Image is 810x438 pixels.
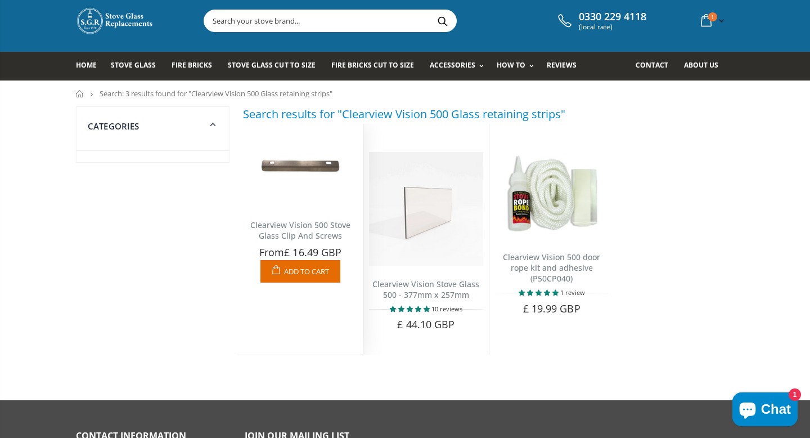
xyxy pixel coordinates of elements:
button: Search [430,10,455,32]
a: Add to Cart [260,260,340,283]
a: Stove Glass [111,52,164,81]
span: Stove Glass [111,60,156,70]
a: Fire Bricks [172,52,220,81]
span: 1 [708,12,717,21]
span: Accessories [430,60,475,70]
a: Stove Glass Cut To Size [228,52,323,81]
span: Reviews [547,60,577,70]
a: Reviews [547,52,585,81]
span: (local rate) [579,23,646,31]
a: Clearview Vision Stove Glass 500 - 377mm x 257mm [372,279,479,300]
a: 0330 229 4118 (local rate) [555,11,646,31]
span: Home [76,60,97,70]
img: Clearview Vision 500 Stove Glass Clip And Screw [244,129,357,207]
span: Search: 3 results found for "Clearview Vision 500 Glass retaining strips" [100,88,332,99]
img: Stove Glass Replacement [76,7,155,35]
span: How To [497,60,525,70]
a: Accessories [430,52,489,81]
span: Categories [88,120,139,132]
span: Fire Bricks [172,60,212,70]
span: £ 44.10 GBP [397,318,454,331]
span: 1 review [560,288,585,297]
inbox-online-store-chat: Shopify online store chat [729,392,801,429]
span: 5.00 stars [519,288,560,297]
a: Home [76,90,84,97]
span: £ 16.49 GBP [284,245,341,259]
input: Search your stove brand... [204,10,582,32]
a: Home [76,52,105,81]
a: How To [497,52,539,81]
a: Fire Bricks Cut To Size [331,52,422,81]
span: About us [684,60,718,70]
span: £ 19.99 GBP [523,302,580,315]
span: Fire Bricks Cut To Size [331,60,414,70]
a: Contact [636,52,677,81]
a: Clearview Vision 500 Stove Glass Clip And Screws [250,220,350,241]
span: Add to Cart [284,266,329,276]
a: Clearview Vision 500 door rope kit and adhesive (P50CP040) [503,252,600,284]
a: 1 [696,10,727,32]
span: Contact [636,60,668,70]
span: Stove Glass Cut To Size [228,60,315,70]
img: Clearview Vision 500 replacement stove glass [369,152,483,266]
span: From [259,245,341,259]
h3: Search results for "Clearview Vision 500 Glass retaining strips" [243,106,565,122]
span: 0330 229 4118 [579,11,646,23]
span: 5.00 stars [390,305,431,313]
a: About us [684,52,727,81]
span: 10 reviews [431,305,462,313]
img: Clearview Vision 500 door rope kit and adhesive (P50CP040) [495,152,609,239]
